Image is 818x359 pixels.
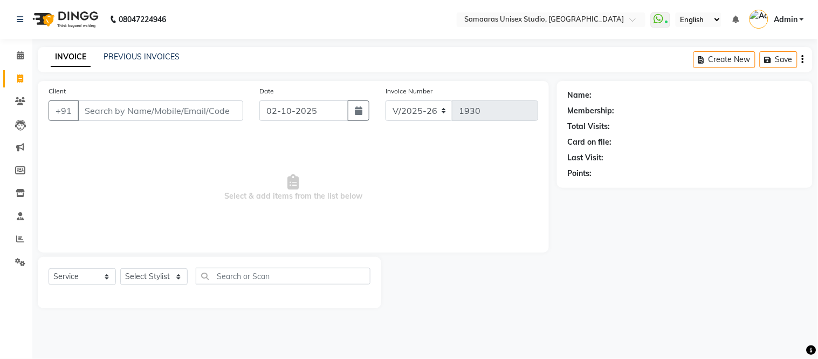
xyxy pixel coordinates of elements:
[259,86,274,96] label: Date
[568,152,604,164] div: Last Visit:
[750,10,768,29] img: Admin
[693,51,755,68] button: Create New
[568,137,612,148] div: Card on file:
[49,134,538,242] span: Select & add items from the list below
[78,100,243,121] input: Search by Name/Mobile/Email/Code
[104,52,180,62] a: PREVIOUS INVOICES
[49,100,79,121] button: +91
[568,105,615,117] div: Membership:
[568,168,592,179] div: Points:
[568,90,592,101] div: Name:
[774,14,798,25] span: Admin
[119,4,166,35] b: 08047224946
[28,4,101,35] img: logo
[760,51,798,68] button: Save
[568,121,610,132] div: Total Visits:
[51,48,91,67] a: INVOICE
[386,86,432,96] label: Invoice Number
[49,86,66,96] label: Client
[196,268,370,285] input: Search or Scan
